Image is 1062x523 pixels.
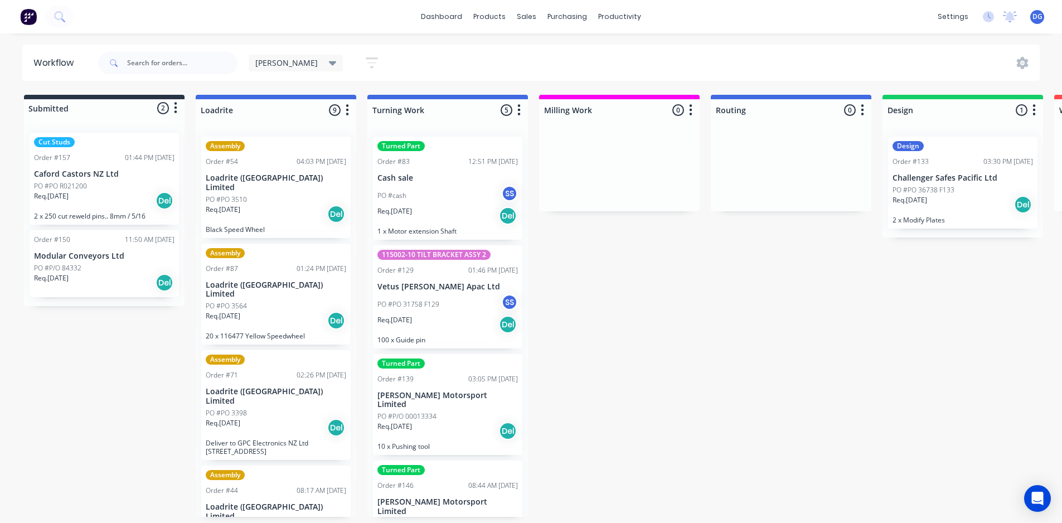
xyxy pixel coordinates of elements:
[34,273,69,283] p: Req. [DATE]
[377,481,414,491] div: Order #146
[377,315,412,325] p: Req. [DATE]
[377,299,439,309] p: PO #PO 31758 F129
[377,191,406,201] p: PO #cash
[201,244,351,345] div: AssemblyOrder #8701:24 PM [DATE]Loadrite ([GEOGRAPHIC_DATA]) LimitedPO #PO 3564Req.[DATE]Del20 x ...
[893,195,927,205] p: Req. [DATE]
[542,8,593,25] div: purchasing
[893,157,929,167] div: Order #133
[206,332,346,340] p: 20 x 116477 Yellow Speedwheel
[34,263,81,273] p: PO #P/O 84332
[377,206,412,216] p: Req. [DATE]
[34,251,174,261] p: Modular Conveyors Ltd
[297,486,346,496] div: 08:17 AM [DATE]
[206,205,240,215] p: Req. [DATE]
[206,370,238,380] div: Order #71
[377,141,425,151] div: Turned Part
[206,264,238,274] div: Order #87
[201,137,351,238] div: AssemblyOrder #5404:03 PM [DATE]Loadrite ([GEOGRAPHIC_DATA]) LimitedPO #PO 3510Req.[DATE]DelBlack...
[206,280,346,299] p: Loadrite ([GEOGRAPHIC_DATA]) Limited
[468,157,518,167] div: 12:51 PM [DATE]
[377,173,518,183] p: Cash sale
[156,274,173,292] div: Del
[34,212,174,220] p: 2 x 250 cut reweld pins.. 8mm / 5/16
[327,312,345,330] div: Del
[297,157,346,167] div: 04:03 PM [DATE]
[377,227,518,235] p: 1 x Motor extension Shaft
[34,181,87,191] p: PO #PO R021200
[468,265,518,275] div: 01:46 PM [DATE]
[125,235,174,245] div: 11:50 AM [DATE]
[206,173,346,192] p: Loadrite ([GEOGRAPHIC_DATA]) Limited
[377,157,410,167] div: Order #83
[206,225,346,234] p: Black Speed Wheel
[156,192,173,210] div: Del
[888,137,1037,229] div: DesignOrder #13303:30 PM [DATE]Challenger Safes Pacific LtdPO #PO 36738 F133Req.[DATE]Del2 x Modi...
[206,486,238,496] div: Order #44
[511,8,542,25] div: sales
[297,370,346,380] div: 02:26 PM [DATE]
[206,355,245,365] div: Assembly
[206,439,346,456] p: Deliver to GPC Electronics NZ Ltd [STREET_ADDRESS]
[468,481,518,491] div: 08:44 AM [DATE]
[206,418,240,428] p: Req. [DATE]
[377,265,414,275] div: Order #129
[932,8,974,25] div: settings
[34,170,174,179] p: Caford Castors NZ Ltd
[297,264,346,274] div: 01:24 PM [DATE]
[377,359,425,369] div: Turned Part
[377,391,518,410] p: [PERSON_NAME] Motorsport Limited
[206,141,245,151] div: Assembly
[377,374,414,384] div: Order #139
[127,52,237,74] input: Search for orders...
[206,311,240,321] p: Req. [DATE]
[893,185,954,195] p: PO #PO 36738 F133
[468,374,518,384] div: 03:05 PM [DATE]
[206,157,238,167] div: Order #54
[893,141,924,151] div: Design
[206,301,247,311] p: PO #PO 3564
[501,185,518,202] div: SS
[983,157,1033,167] div: 03:30 PM [DATE]
[499,422,517,440] div: Del
[1014,196,1032,214] div: Del
[34,137,75,147] div: Cut Studs
[206,387,346,406] p: Loadrite ([GEOGRAPHIC_DATA]) Limited
[34,153,70,163] div: Order #157
[1032,12,1042,22] span: DG
[893,216,1033,224] p: 2 x Modify Plates
[30,230,179,297] div: Order #15011:50 AM [DATE]Modular Conveyors LtdPO #P/O 84332Req.[DATE]Del
[377,442,518,451] p: 10 x Pushing tool
[415,8,468,25] a: dashboard
[125,153,174,163] div: 01:44 PM [DATE]
[327,419,345,437] div: Del
[34,191,69,201] p: Req. [DATE]
[373,137,522,240] div: Turned PartOrder #8312:51 PM [DATE]Cash salePO #cashSSReq.[DATE]Del1 x Motor extension Shaft
[373,245,522,348] div: 115002-10 TILT BRACKET ASSY 2Order #12901:46 PM [DATE]Vetus [PERSON_NAME] Apac LtdPO #PO 31758 F1...
[33,56,79,70] div: Workflow
[377,422,412,432] p: Req. [DATE]
[377,336,518,344] p: 100 x Guide pin
[327,205,345,223] div: Del
[499,316,517,333] div: Del
[1024,485,1051,512] div: Open Intercom Messenger
[34,235,70,245] div: Order #150
[30,133,179,225] div: Cut StudsOrder #15701:44 PM [DATE]Caford Castors NZ LtdPO #PO R021200Req.[DATE]Del2 x 250 cut rew...
[20,8,37,25] img: Factory
[593,8,647,25] div: productivity
[377,282,518,292] p: Vetus [PERSON_NAME] Apac Ltd
[377,465,425,475] div: Turned Part
[377,250,491,260] div: 115002-10 TILT BRACKET ASSY 2
[206,470,245,480] div: Assembly
[206,502,346,521] p: Loadrite ([GEOGRAPHIC_DATA]) Limited
[468,8,511,25] div: products
[893,173,1033,183] p: Challenger Safes Pacific Ltd
[373,354,522,456] div: Turned PartOrder #13903:05 PM [DATE][PERSON_NAME] Motorsport LimitedPO #P/O 00013334Req.[DATE]Del...
[206,408,247,418] p: PO #PO 3398
[206,248,245,258] div: Assembly
[501,294,518,311] div: SS
[499,207,517,225] div: Del
[206,195,247,205] p: PO #PO 3510
[377,497,518,516] p: [PERSON_NAME] Motorsport Limited
[255,57,318,69] span: [PERSON_NAME]
[377,411,437,422] p: PO #P/O 00013334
